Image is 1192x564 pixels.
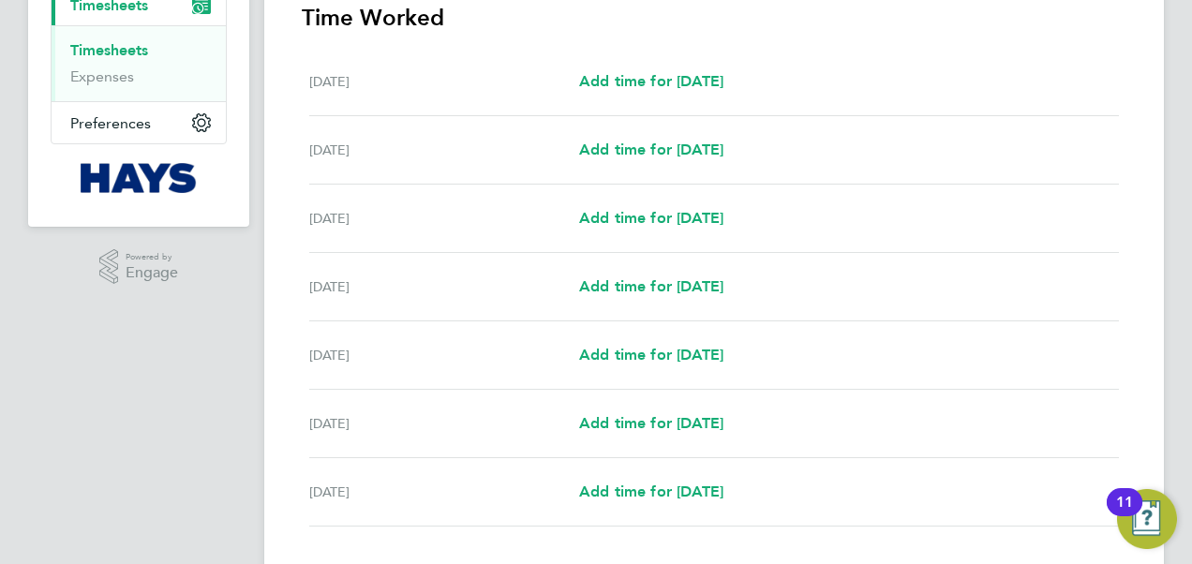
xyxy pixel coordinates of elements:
[579,481,723,503] a: Add time for [DATE]
[309,481,579,503] div: [DATE]
[579,139,723,161] a: Add time for [DATE]
[309,275,579,298] div: [DATE]
[579,207,723,230] a: Add time for [DATE]
[579,70,723,93] a: Add time for [DATE]
[309,207,579,230] div: [DATE]
[51,163,227,193] a: Go to home page
[126,249,178,265] span: Powered by
[579,141,723,158] span: Add time for [DATE]
[579,344,723,366] a: Add time for [DATE]
[579,482,723,500] span: Add time for [DATE]
[579,412,723,435] a: Add time for [DATE]
[126,265,178,281] span: Engage
[52,102,226,143] button: Preferences
[52,25,226,101] div: Timesheets
[70,41,148,59] a: Timesheets
[309,70,579,93] div: [DATE]
[579,277,723,295] span: Add time for [DATE]
[70,114,151,132] span: Preferences
[1116,502,1133,527] div: 11
[579,209,723,227] span: Add time for [DATE]
[579,275,723,298] a: Add time for [DATE]
[81,163,198,193] img: hays-logo-retina.png
[579,414,723,432] span: Add time for [DATE]
[70,67,134,85] a: Expenses
[1117,489,1177,549] button: Open Resource Center, 11 new notifications
[309,412,579,435] div: [DATE]
[579,72,723,90] span: Add time for [DATE]
[579,346,723,364] span: Add time for [DATE]
[309,344,579,366] div: [DATE]
[309,139,579,161] div: [DATE]
[302,3,1126,33] h3: Time Worked
[99,249,179,285] a: Powered byEngage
